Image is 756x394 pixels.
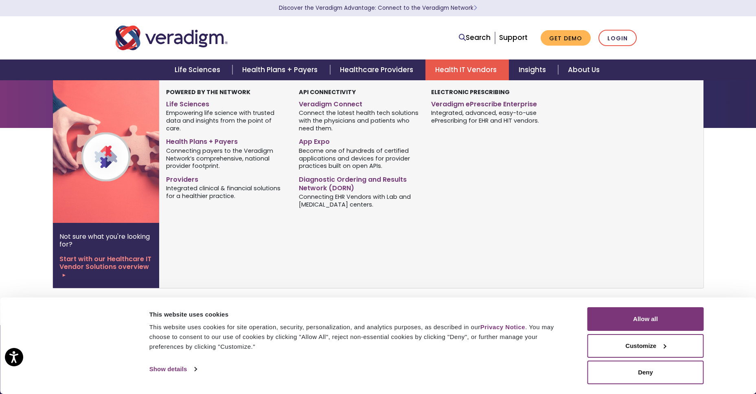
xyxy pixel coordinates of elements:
a: Diagnostic Ordering and Results Network (DORN) [299,172,419,193]
a: Health Plans + Payers [166,134,286,146]
a: Show details [149,363,197,375]
a: Veradigm ePrescribe Enterprise [431,97,551,109]
a: Veradigm Connect [299,97,419,109]
span: Learn More [473,4,477,12]
a: Login [598,30,637,46]
a: Healthcare Providers [330,59,425,80]
a: Privacy Notice [480,324,525,330]
img: Veradigm Network [53,80,184,223]
span: Connecting EHR Vendors with Lab and [MEDICAL_DATA] centers. [299,193,419,209]
div: This website uses cookies for site operation, security, personalization, and analytics purposes, ... [149,322,569,352]
strong: Electronic Prescribing [431,88,510,96]
span: Integrated clinical & financial solutions for a healthier practice. [166,184,286,200]
iframe: Drift Chat Widget [600,335,746,384]
a: Discover the Veradigm Advantage: Connect to the Veradigm NetworkLearn More [279,4,477,12]
a: App Expo [299,134,419,146]
a: Health Plans + Payers [232,59,330,80]
strong: API Connectivity [299,88,356,96]
a: Search [459,32,491,43]
p: Not sure what you're looking for? [59,233,153,248]
a: Insights [509,59,558,80]
button: Customize [587,334,704,358]
span: Connect the latest health tech solutions with the physicians and patients who need them. [299,109,419,132]
img: Veradigm logo [116,24,228,51]
a: Life Sciences [165,59,232,80]
button: Allow all [587,307,704,331]
strong: Powered by the Network [166,88,250,96]
a: Health IT Vendors [425,59,509,80]
a: Life Sciences [166,97,286,109]
div: This website uses cookies [149,310,569,319]
span: Connecting payers to the Veradigm Network’s comprehensive, national provider footprint. [166,146,286,170]
a: Start with our Healthcare IT Vendor Solutions overview [59,255,153,279]
a: Support [499,33,528,42]
a: Get Demo [541,30,591,46]
span: Become one of hundreds of certified applications and devices for provider practices built on open... [299,146,419,170]
span: Integrated, advanced, easy-to-use ePrescribing for EHR and HIT vendors. [431,109,551,125]
a: About Us [558,59,609,80]
button: Deny [587,361,704,384]
span: Empowering life science with trusted data and insights from the point of care. [166,109,286,132]
a: Providers [166,172,286,184]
